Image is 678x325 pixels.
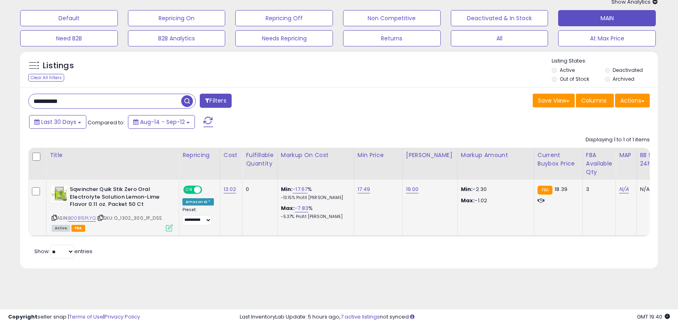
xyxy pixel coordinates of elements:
a: 19.00 [406,185,419,193]
p: -2.30 [461,186,528,193]
div: % [281,186,348,201]
div: ASIN: [52,186,173,231]
span: Last 30 Days [41,118,76,126]
p: Listing States: [552,57,657,65]
label: Active [560,67,575,73]
div: Preset: [182,207,214,225]
button: Filters [200,94,231,108]
div: Last InventoryLab Update: 5 hours ago, not synced. [240,313,670,321]
span: | SKU: O_1302_300_1P_DSS [97,215,162,221]
a: 7 active listings [341,313,380,321]
strong: Max: [461,197,475,204]
div: Amazon AI * [182,198,214,205]
div: seller snap | | [8,313,140,321]
span: All listings currently available for purchase on Amazon [52,225,70,232]
div: % [281,205,348,220]
h5: Listings [43,60,74,71]
div: Repricing [182,151,217,159]
button: MAIN [558,10,656,26]
a: Privacy Policy [105,313,140,321]
b: Min: [281,185,293,193]
button: Non Competitive [343,10,441,26]
button: Save View [533,94,575,107]
button: Repricing On [128,10,226,26]
p: -13.15% Profit [PERSON_NAME] [281,195,348,201]
span: ON [184,187,194,193]
label: Archived [613,75,634,82]
div: Markup Amount [461,151,531,159]
button: Needs Repricing [235,30,333,46]
div: Fulfillable Quantity [246,151,274,168]
div: MAP [619,151,633,159]
th: The percentage added to the cost of goods (COGS) that forms the calculator for Min & Max prices. [277,148,354,180]
div: 0 [246,186,271,193]
div: Current Buybox Price [538,151,579,168]
button: Columns [576,94,614,107]
a: N/A [619,185,629,193]
button: B2B Analytics [128,30,226,46]
button: Default [20,10,118,26]
button: At Max Price [558,30,656,46]
div: Title [50,151,176,159]
span: 18.39 [555,185,567,193]
b: Max: [281,204,295,212]
button: Repricing Off [235,10,333,26]
div: FBA Available Qty [586,151,612,176]
button: Deactivated & In Stock [451,10,548,26]
span: 2025-10-13 19:40 GMT [637,313,670,321]
button: Returns [343,30,441,46]
button: Actions [615,94,650,107]
button: Aug-14 - Sep-12 [128,115,195,129]
span: OFF [201,187,214,193]
div: Min Price [358,151,399,159]
label: Out of Stock [560,75,589,82]
a: 17.49 [358,185,370,193]
button: All [451,30,548,46]
div: BB Share 24h. [640,151,670,168]
a: 13.02 [224,185,236,193]
div: N/A [640,186,667,193]
button: Last 30 Days [29,115,86,129]
span: Show: entries [34,247,92,255]
span: Columns [581,96,607,105]
a: Terms of Use [69,313,103,321]
strong: Min: [461,185,473,193]
div: [PERSON_NAME] [406,151,454,159]
label: Deactivated [613,67,643,73]
div: Markup on Cost [281,151,351,159]
div: Displaying 1 to 1 of 1 items [586,136,650,144]
div: 3 [586,186,609,193]
div: Cost [224,151,239,159]
span: Compared to: [88,119,125,126]
span: FBA [71,225,85,232]
a: -17.67 [293,185,308,193]
button: Need B2B [20,30,118,46]
small: FBA [538,186,552,195]
p: -5.37% Profit [PERSON_NAME] [281,214,348,220]
span: Aug-14 - Sep-12 [140,118,185,126]
b: Sqwincher Quik Stik Zero Oral Electrolyte Solution Lemon-Lime Flavor 0.11 oz. Packet 50 Ct [70,186,168,210]
strong: Copyright [8,313,38,321]
a: -7.83 [295,204,308,212]
div: Clear All Filters [28,74,64,82]
img: 513sP5SS9mL._SL40_.jpg [52,186,68,202]
p: -1.02 [461,197,528,204]
a: B00815PLYQ [68,215,96,222]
